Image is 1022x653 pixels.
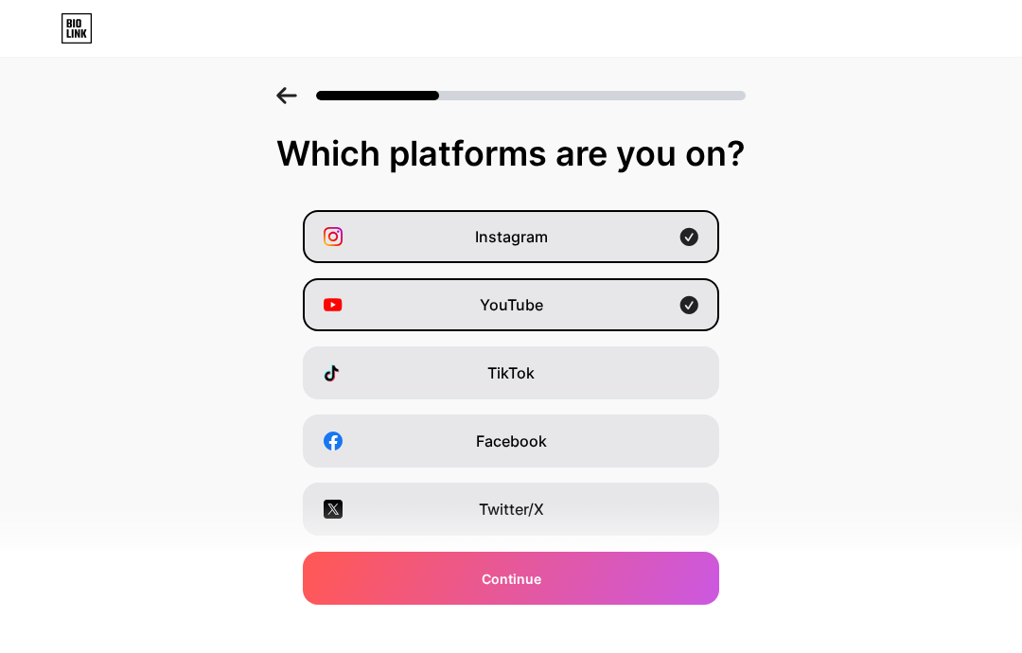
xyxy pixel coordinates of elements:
span: YouTube [480,293,543,316]
span: Twitter/X [479,498,544,521]
div: Which platforms are you on? [19,134,1003,172]
span: TikTok [487,362,535,384]
span: Facebook [476,430,547,452]
span: Instagram [475,225,548,248]
span: Continue [482,569,541,589]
